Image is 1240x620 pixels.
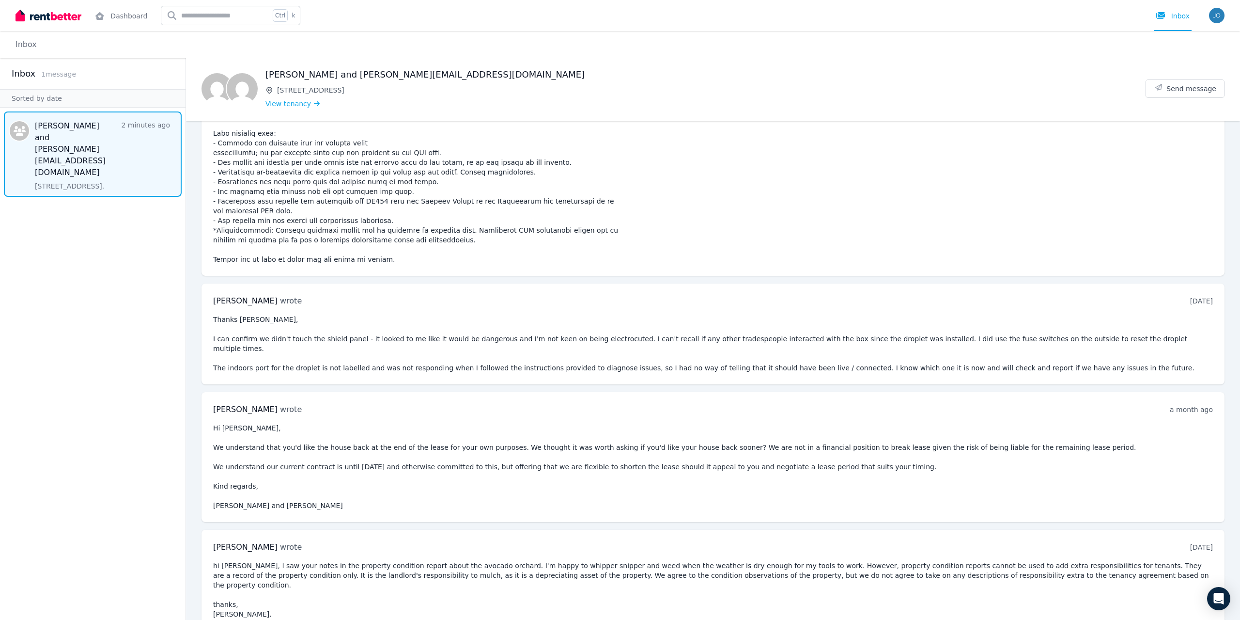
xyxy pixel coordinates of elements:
[12,67,35,80] h2: Inbox
[1146,80,1224,97] button: Send message
[1170,406,1213,413] time: a month ago
[292,12,295,19] span: k
[213,542,278,552] span: [PERSON_NAME]
[213,90,1213,264] pre: Lorem Ipsumd, S'am consecte adi elitse doei temp Incididunt Utlabore et dolorem al enima minimven...
[280,405,302,414] span: wrote
[265,99,320,109] a: View tenancy
[273,9,288,22] span: Ctrl
[277,85,1146,95] span: [STREET_ADDRESS]
[213,423,1213,510] pre: Hi [PERSON_NAME], We understand that you'd like the house back at the end of the lease for your o...
[213,405,278,414] span: [PERSON_NAME]
[1190,543,1213,551] time: [DATE]
[213,315,1213,373] pre: Thanks [PERSON_NAME], I can confirm we didn't touch the shield panel - it looked to me like it wo...
[1190,297,1213,305] time: [DATE]
[201,73,232,104] img: Rebecca Walker
[280,542,302,552] span: wrote
[265,68,1146,81] h1: [PERSON_NAME] and [PERSON_NAME][EMAIL_ADDRESS][DOMAIN_NAME]
[15,8,81,23] img: RentBetter
[280,296,302,305] span: wrote
[213,561,1213,619] pre: hi [PERSON_NAME], I saw your notes in the property condition report about the avocado orchard. I'...
[15,40,37,49] a: Inbox
[265,99,311,109] span: View tenancy
[1166,84,1216,94] span: Send message
[1207,587,1230,610] div: Open Intercom Messenger
[1156,11,1190,21] div: Inbox
[35,120,170,191] a: [PERSON_NAME] and [PERSON_NAME][EMAIL_ADDRESS][DOMAIN_NAME]2 minutes ago[STREET_ADDRESS].
[1209,8,1224,23] img: Josiah Walker
[213,296,278,305] span: [PERSON_NAME]
[227,73,258,104] img: nettletonkylie@gmail.com
[41,70,76,78] span: 1 message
